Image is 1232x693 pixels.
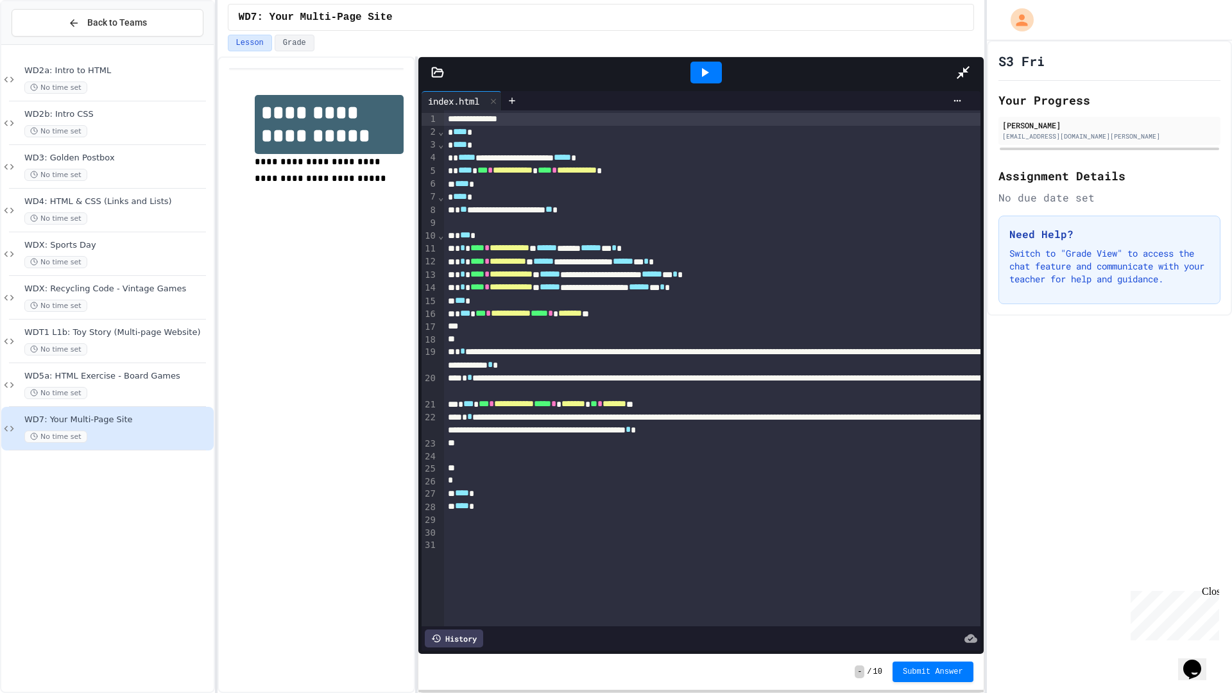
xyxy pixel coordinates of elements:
div: index.html [422,91,502,110]
iframe: chat widget [1125,586,1219,640]
span: WD5a: HTML Exercise - Board Games [24,371,211,382]
div: No due date set [998,190,1220,205]
div: 15 [422,295,438,308]
div: 3 [422,139,438,151]
span: Back to Teams [87,16,147,30]
span: No time set [24,81,87,94]
div: 26 [422,475,438,488]
div: 9 [422,217,438,230]
div: 27 [422,488,438,501]
div: 21 [422,398,438,411]
div: [PERSON_NAME] [1002,119,1217,131]
iframe: chat widget [1178,642,1219,680]
button: Submit Answer [893,662,973,682]
div: 5 [422,165,438,178]
div: 25 [422,463,438,475]
button: Back to Teams [12,9,203,37]
div: 22 [422,411,438,438]
div: 18 [422,334,438,346]
div: 7 [422,191,438,203]
span: WDT1 L1b: Toy Story (Multi-page Website) [24,327,211,338]
span: No time set [24,343,87,355]
div: 1 [422,113,438,126]
span: WDX: Sports Day [24,240,211,251]
div: 13 [422,269,438,282]
span: WD7: Your Multi-Page Site [239,10,393,25]
span: No time set [24,125,87,137]
div: index.html [422,94,486,108]
span: No time set [24,256,87,268]
span: No time set [24,431,87,443]
div: 28 [422,501,438,514]
div: My Account [997,5,1037,35]
div: 16 [422,308,438,321]
div: 24 [422,450,438,463]
div: 8 [422,204,438,217]
div: 14 [422,282,438,295]
span: 10 [873,667,882,677]
span: - [855,665,864,678]
p: Switch to "Grade View" to access the chat feature and communicate with your teacher for help and ... [1009,247,1210,286]
div: 31 [422,539,438,552]
span: WD3: Golden Postbox [24,153,211,164]
div: 29 [422,514,438,527]
h2: Assignment Details [998,167,1220,185]
span: No time set [24,212,87,225]
span: WD4: HTML & CSS (Links and Lists) [24,196,211,207]
div: 30 [422,527,438,540]
span: Fold line [438,192,444,202]
div: 20 [422,372,438,398]
span: WD2a: Intro to HTML [24,65,211,76]
span: Submit Answer [903,667,963,677]
div: Chat with us now!Close [5,5,89,81]
span: WD2b: Intro CSS [24,109,211,120]
span: Fold line [438,126,444,137]
button: Lesson [228,35,272,51]
div: 10 [422,230,438,243]
span: WDX: Recycling Code - Vintage Games [24,284,211,295]
div: 12 [422,255,438,268]
span: No time set [24,169,87,181]
div: 2 [422,126,438,139]
span: Fold line [438,230,444,241]
div: 4 [422,151,438,164]
div: 17 [422,321,438,334]
div: History [425,629,483,647]
span: Fold line [438,139,444,150]
h1: S3 Fri [998,52,1045,70]
h3: Need Help? [1009,227,1210,242]
button: Grade [275,35,314,51]
span: WD7: Your Multi-Page Site [24,415,211,425]
div: 11 [422,243,438,255]
span: No time set [24,300,87,312]
span: No time set [24,387,87,399]
h2: Your Progress [998,91,1220,109]
div: [EMAIL_ADDRESS][DOMAIN_NAME][PERSON_NAME] [1002,132,1217,141]
div: 19 [422,346,438,372]
div: 23 [422,438,438,450]
div: 6 [422,178,438,191]
span: / [867,667,871,677]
